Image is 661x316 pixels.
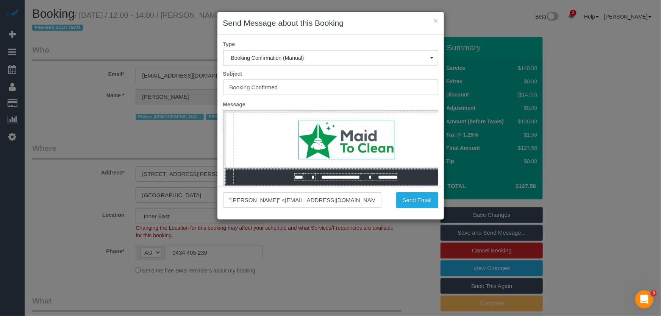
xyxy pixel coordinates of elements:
[223,50,438,65] button: Booking Confirmation (Manual)
[223,17,438,29] h3: Send Message about this Booking
[217,70,444,78] label: Subject
[223,79,438,95] input: Subject
[217,101,444,108] label: Message
[651,290,657,296] span: 3
[231,55,430,61] span: Booking Confirmation (Manual)
[635,290,653,308] iframe: Intercom live chat
[396,192,438,208] button: Send Email
[223,111,438,229] iframe: Rich Text Editor, editor1
[433,17,438,25] button: ×
[217,40,444,48] label: Type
